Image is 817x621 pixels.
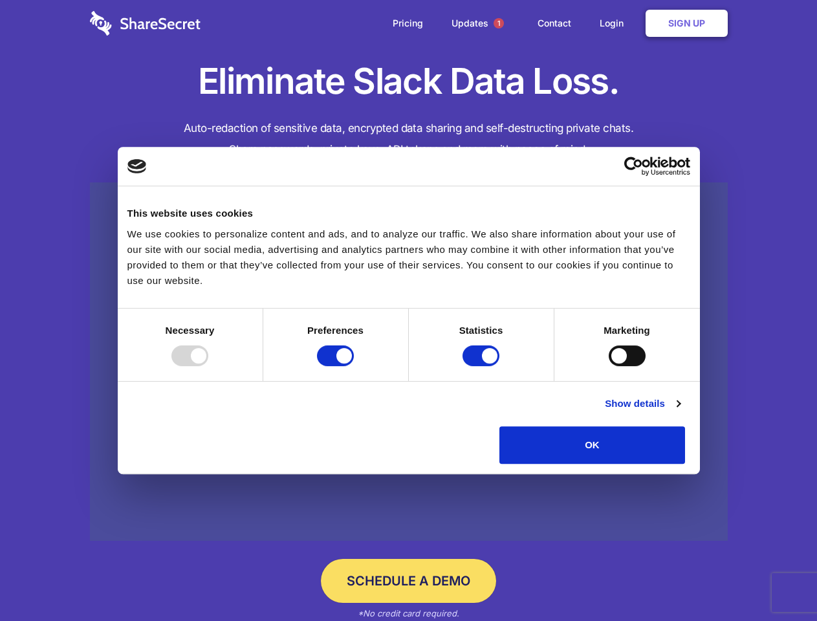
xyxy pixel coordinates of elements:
a: Show details [605,396,680,411]
strong: Necessary [166,325,215,336]
a: Sign Up [646,10,728,37]
div: This website uses cookies [127,206,690,221]
a: Usercentrics Cookiebot - opens in a new window [577,157,690,176]
a: Wistia video thumbnail [90,182,728,541]
a: Schedule a Demo [321,559,496,603]
a: Pricing [380,3,436,43]
span: 1 [494,18,504,28]
div: We use cookies to personalize content and ads, and to analyze our traffic. We also share informat... [127,226,690,289]
strong: Marketing [604,325,650,336]
a: Login [587,3,643,43]
img: logo [127,159,147,173]
img: logo-wordmark-white-trans-d4663122ce5f474addd5e946df7df03e33cb6a1c49d2221995e7729f52c070b2.svg [90,11,201,36]
h1: Eliminate Slack Data Loss. [90,58,728,105]
strong: Statistics [459,325,503,336]
strong: Preferences [307,325,364,336]
h4: Auto-redaction of sensitive data, encrypted data sharing and self-destructing private chats. Shar... [90,118,728,160]
button: OK [499,426,685,464]
em: *No credit card required. [358,608,459,618]
a: Contact [525,3,584,43]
